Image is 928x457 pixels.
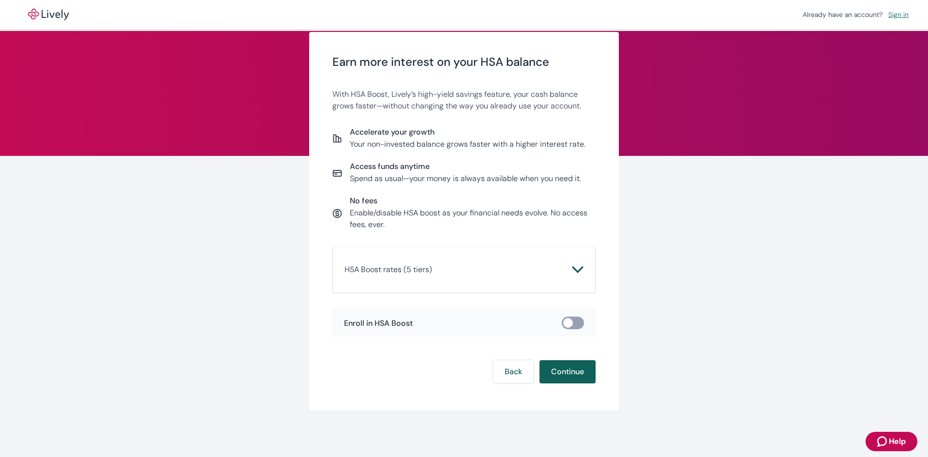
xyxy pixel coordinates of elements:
svg: Chevron icon [572,264,584,275]
span: Enroll in HSA Boost [344,319,413,328]
svg: Currency icon [332,209,342,218]
span: Earn more interest on your HSA balance [332,55,596,69]
svg: Card icon [332,168,342,178]
span: Accelerate your growth [350,127,585,137]
span: Help [889,436,906,447]
p: HSA Boost rates (5 tiers) [344,264,432,275]
p: Spend as usual—your money is always available when you need it. [350,173,581,184]
span: Access funds anytime [350,162,581,171]
svg: Report icon [332,134,342,143]
p: Enable/disable HSA boost as your financial needs evolve. No access fees, ever. [350,207,596,230]
span: No fees [350,196,596,205]
button: HSA Boost rates (5 tiers) [344,258,584,281]
button: Continue [539,360,596,383]
svg: Zendesk support icon [877,436,889,447]
a: Sign in [884,8,913,21]
p: Your non-invested balance grows faster with a higher interest rate. [350,138,585,150]
p: With HSA Boost, Lively’s high-yield savings feature, your cash balance grows faster—without chang... [332,89,596,112]
button: Zendesk support iconHelp [866,432,917,451]
div: Already have an account? [803,10,913,20]
button: Back [493,360,534,383]
img: Lively [21,9,75,20]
